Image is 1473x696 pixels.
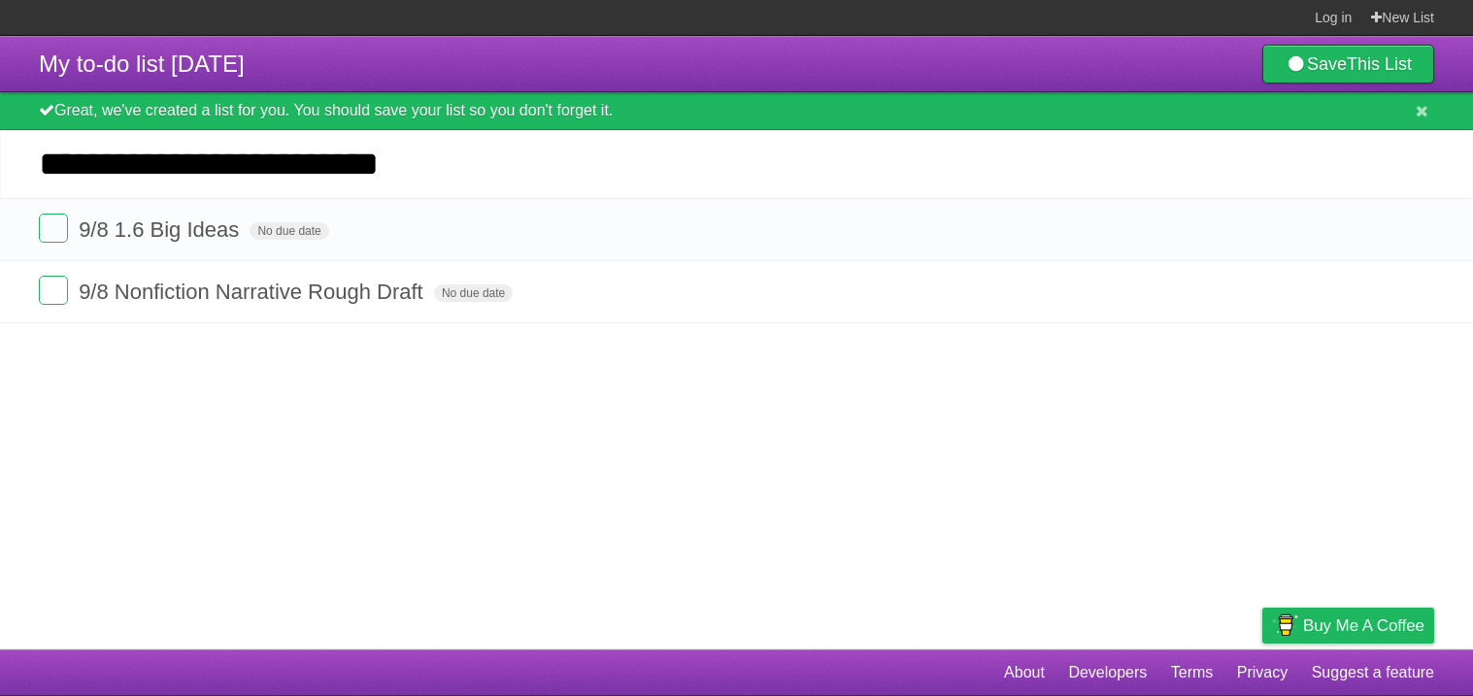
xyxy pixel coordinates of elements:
[1068,654,1147,691] a: Developers
[39,214,68,243] label: Done
[1262,608,1434,644] a: Buy me a coffee
[1347,54,1412,74] b: This List
[434,284,513,302] span: No due date
[250,222,328,240] span: No due date
[1237,654,1288,691] a: Privacy
[1312,654,1434,691] a: Suggest a feature
[1303,609,1424,643] span: Buy me a coffee
[79,217,244,242] span: 9/8 1.6 Big Ideas
[1004,654,1045,691] a: About
[79,280,428,304] span: 9/8 Nonfiction Narrative Rough Draft
[39,50,245,77] span: My to-do list [DATE]
[39,276,68,305] label: Done
[1262,45,1434,83] a: SaveThis List
[1171,654,1214,691] a: Terms
[1272,609,1298,642] img: Buy me a coffee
